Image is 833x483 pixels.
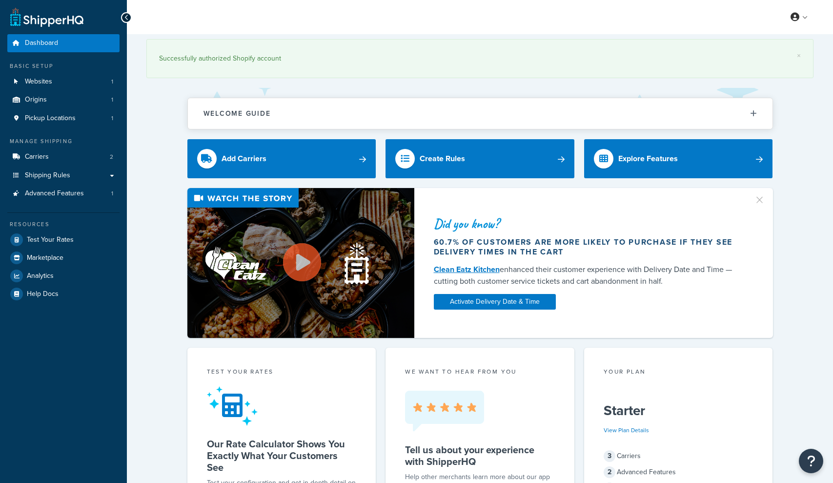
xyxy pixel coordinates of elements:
div: Manage Shipping [7,137,120,146]
a: Explore Features [584,139,773,178]
li: Origins [7,91,120,109]
span: Shipping Rules [25,171,70,180]
span: Pickup Locations [25,114,76,123]
span: Test Your Rates [27,236,74,244]
a: Marketplace [7,249,120,267]
img: Video thumbnail [187,188,414,338]
a: Analytics [7,267,120,285]
span: 2 [604,466,615,478]
a: Help Docs [7,285,120,303]
a: Advanced Features1 [7,185,120,203]
span: Websites [25,78,52,86]
li: Websites [7,73,120,91]
a: Pickup Locations1 [7,109,120,127]
span: Analytics [27,272,54,280]
h5: Tell us about your experience with ShipperHQ [405,444,555,467]
span: 1 [111,78,113,86]
div: enhanced their customer experience with Delivery Date and Time — cutting both customer service ti... [434,264,742,287]
a: Shipping Rules [7,167,120,185]
span: Origins [25,96,47,104]
li: Pickup Locations [7,109,120,127]
span: 1 [111,114,113,123]
div: Test your rates [207,367,357,378]
span: Help Docs [27,290,59,298]
div: Add Carriers [222,152,266,166]
a: Carriers2 [7,148,120,166]
p: we want to hear from you [405,367,555,376]
a: Add Carriers [187,139,376,178]
button: Open Resource Center [799,449,823,473]
div: Create Rules [420,152,465,166]
div: Did you know? [434,217,742,231]
a: Test Your Rates [7,231,120,249]
h2: Welcome Guide [203,110,271,117]
span: Marketplace [27,254,63,262]
div: Basic Setup [7,62,120,70]
div: Explore Features [618,152,678,166]
span: Advanced Features [25,189,84,198]
div: Advanced Features [604,465,753,479]
span: 2 [110,153,113,161]
a: Origins1 [7,91,120,109]
a: Websites1 [7,73,120,91]
li: Advanced Features [7,185,120,203]
div: Resources [7,220,120,229]
button: Welcome Guide [188,98,772,129]
a: × [797,52,801,60]
a: Activate Delivery Date & Time [434,294,556,310]
div: Carriers [604,449,753,463]
div: Successfully authorized Shopify account [159,52,801,65]
span: Carriers [25,153,49,161]
h5: Starter [604,403,753,419]
li: Carriers [7,148,120,166]
div: Your Plan [604,367,753,378]
a: Create Rules [386,139,574,178]
div: 60.7% of customers are more likely to purchase if they see delivery times in the cart [434,237,742,257]
a: View Plan Details [604,426,649,435]
span: 3 [604,450,615,462]
a: Clean Eatz Kitchen [434,264,500,275]
span: Dashboard [25,39,58,47]
span: 1 [111,189,113,198]
h5: Our Rate Calculator Shows You Exactly What Your Customers See [207,438,357,473]
span: 1 [111,96,113,104]
a: Dashboard [7,34,120,52]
